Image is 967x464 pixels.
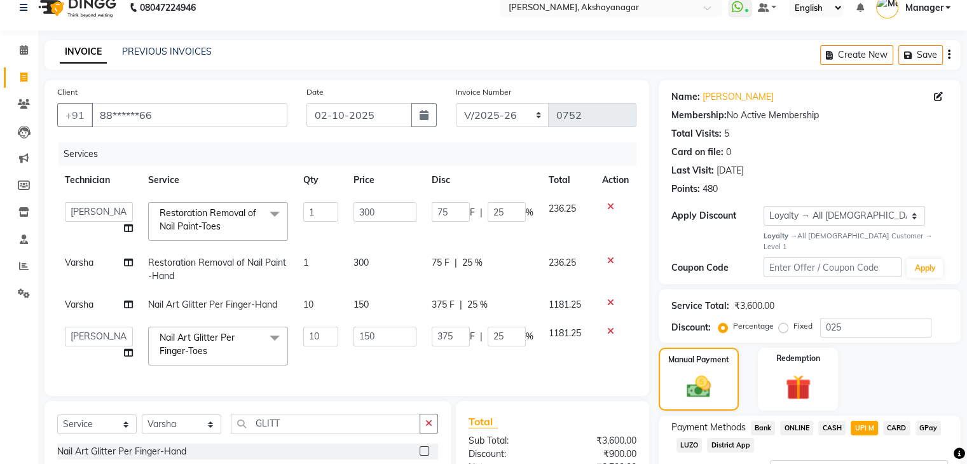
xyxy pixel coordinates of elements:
[141,166,296,194] th: Service
[541,166,594,194] th: Total
[526,206,533,219] span: %
[851,421,878,435] span: UPI M
[703,182,718,196] div: 480
[57,166,141,194] th: Technician
[671,90,700,104] div: Name:
[671,321,711,334] div: Discount:
[58,142,646,166] div: Services
[455,256,457,270] span: |
[467,298,488,311] span: 25 %
[231,414,420,433] input: Search or Scan
[432,256,449,270] span: 75 F
[353,299,369,310] span: 150
[671,421,746,434] span: Payment Methods
[480,330,483,343] span: |
[751,421,776,435] span: Bank
[707,438,754,453] span: District App
[549,203,576,214] span: 236.25
[671,109,948,122] div: No Active Membership
[671,261,764,275] div: Coupon Code
[671,182,700,196] div: Points:
[778,372,819,404] img: _gift.svg
[671,209,764,222] div: Apply Discount
[733,320,774,332] label: Percentage
[92,103,287,127] input: Search by Name/Mobile/Email/Code
[793,320,813,332] label: Fixed
[549,327,581,339] span: 1181.25
[552,434,646,447] div: ₹3,600.00
[424,166,541,194] th: Disc
[820,45,893,65] button: Create New
[160,207,256,232] span: Restoration Removal of Nail Paint-Toes
[764,231,797,240] strong: Loyalty →
[764,231,948,252] div: All [DEMOGRAPHIC_DATA] Customer → Level 1
[898,45,943,65] button: Save
[148,257,286,282] span: Restoration Removal of Nail Paint-Hand
[148,299,277,310] span: Nail Art Glitter Per Finger-Hand
[724,127,729,140] div: 5
[671,299,729,313] div: Service Total:
[65,299,93,310] span: Varsha
[122,46,212,57] a: PREVIOUS INVOICES
[671,127,722,140] div: Total Visits:
[65,257,93,268] span: Varsha
[907,259,943,278] button: Apply
[470,330,475,343] span: F
[60,41,107,64] a: INVOICE
[432,298,455,311] span: 375 F
[883,421,910,435] span: CARD
[57,445,186,458] div: Nail Art Glitter Per Finger-Hand
[480,206,483,219] span: |
[776,353,820,364] label: Redemption
[552,447,646,461] div: ₹900.00
[717,164,744,177] div: [DATE]
[456,86,511,98] label: Invoice Number
[676,438,703,453] span: LUZO
[346,166,424,194] th: Price
[671,109,727,122] div: Membership:
[671,164,714,177] div: Last Visit:
[207,345,213,357] a: x
[818,421,846,435] span: CASH
[549,257,576,268] span: 236.25
[734,299,774,313] div: ₹3,600.00
[306,86,324,98] label: Date
[462,256,483,270] span: 25 %
[726,146,731,159] div: 0
[703,90,774,104] a: [PERSON_NAME]
[303,257,308,268] span: 1
[160,332,235,357] span: Nail Art Glitter Per Finger-Toes
[459,447,552,461] div: Discount:
[905,1,943,15] span: Manager
[303,299,313,310] span: 10
[594,166,636,194] th: Action
[780,421,813,435] span: ONLINE
[460,298,462,311] span: |
[671,146,724,159] div: Card on file:
[221,221,226,232] a: x
[459,434,552,447] div: Sub Total:
[679,373,718,401] img: _cash.svg
[470,206,475,219] span: F
[296,166,346,194] th: Qty
[353,257,369,268] span: 300
[526,330,533,343] span: %
[916,421,942,435] span: GPay
[549,299,581,310] span: 1181.25
[764,257,902,277] input: Enter Offer / Coupon Code
[57,103,93,127] button: +91
[668,354,729,365] label: Manual Payment
[469,415,498,428] span: Total
[57,86,78,98] label: Client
